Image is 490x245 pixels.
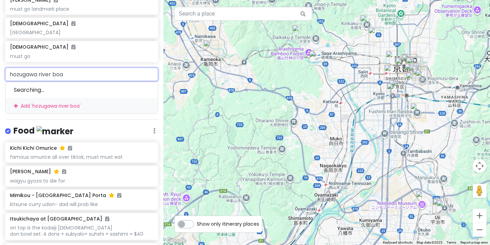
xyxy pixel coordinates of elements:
[10,6,153,12] div: must go landmark place
[416,191,431,206] div: Yamamasa Koyamaen
[13,125,73,137] h4: Food
[10,29,153,36] div: [GEOGRAPHIC_DATA]
[389,80,404,95] div: Kanbayashi Shunsho Honten JR Kyoto Isetan Store
[408,57,423,72] div: OAGARI
[410,103,426,118] div: Fushimi Inari Taisha
[6,98,158,114] div: Add ' hozugawa river boa '
[402,54,417,69] div: Yakiniku no GANSAN
[395,58,410,73] div: MOTOI Gyoza
[360,15,375,30] div: Kinkaku-ji
[10,225,153,237] div: on top is the kodaiji [DEMOGRAPHIC_DATA] don bowl set: 4 dons + sukiyalo+ suhshi + sashimi = $40
[10,201,153,207] div: kitsune curry udon- dad will prob like
[384,65,399,80] div: Baikoan Tea Stall
[473,223,487,237] button: Zoom out
[10,178,153,184] div: wagyu gyoza to die for
[197,220,259,228] span: Show only itinerary places
[165,236,188,245] a: Open this area in Google Maps (opens a new window)
[117,193,121,198] i: Added to itinerary
[10,154,153,160] div: famous omurice all over tiktok, must must eat
[409,64,425,79] div: Hatoya Ryoyousha Kiyomizu
[396,57,411,72] div: Nishiki Market
[10,53,153,59] div: must go
[437,200,452,215] div: HORII SHICHIMEIEN
[413,68,428,84] div: GOKAGO
[368,27,384,42] div: 北野天満宮 肉と庭 まつを - Wagyu Don MATSUWO -
[71,45,75,49] i: Added to itinerary
[10,192,121,198] h6: Mimikou - [GEOGRAPHIC_DATA] Porta
[432,198,448,214] div: Itoh Kyuemon - JR Uji Station / Sabo
[71,21,75,26] i: Added to itinerary
[383,240,412,245] button: Keyboard shortcuts
[387,83,402,98] div: Miyako Hotel Kyoto Hachijo
[10,168,66,175] h6: [PERSON_NAME]
[447,241,456,244] a: Terms (opens in new tab)
[406,72,421,87] div: Higashiyama Ward
[10,20,75,27] h6: [DEMOGRAPHIC_DATA]
[416,70,431,85] div: Kiyomizu-dera
[54,169,59,174] i: Starred
[386,51,401,66] div: Marukyu Koyamaen - Nishinotoin / Sabo Moto-an
[435,198,450,213] div: matcha roastery
[105,216,109,221] i: Added to itinerary
[174,7,312,21] input: Search a place
[417,241,442,244] span: Map data ©2025
[406,56,421,71] div: Gion Komori
[402,54,417,69] div: Kichi Kichi Omurice
[473,209,487,223] button: Zoom in
[5,68,158,81] input: + Add place or address
[292,25,307,40] div: Otagi Nenbutsuji Temple
[68,146,72,150] i: Added to itinerary
[109,193,114,198] i: Starred
[406,57,421,72] div: Kyoto Kimono Rental HANAEMI
[391,79,406,95] div: Mimikou - Kyoto Porta
[62,169,66,174] i: Added to itinerary
[60,146,65,150] i: Starred
[433,198,448,214] div: Nakamura Tokichi Honten (Main Store)
[37,126,73,137] img: marker
[460,241,488,244] a: Report a map error
[203,40,218,55] div: Kawaramachi
[10,145,72,151] h6: Kichi Kichi Omurice
[309,50,324,66] div: Arashiyama Nakaoshitacho
[10,216,109,222] h6: Itsukichaya at [GEOGRAPHIC_DATA]
[473,159,487,173] button: Map camera controls
[6,81,158,98] div: Searching...
[165,236,188,245] img: Google
[412,66,427,81] div: Itsukichaya at Kiyomizu
[10,44,75,50] h6: [DEMOGRAPHIC_DATA]
[473,184,487,198] button: Drag Pegman onto the map to open Street View
[412,62,428,77] div: Kōdai-ji Temple
[405,63,420,78] div: Kenninji Temple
